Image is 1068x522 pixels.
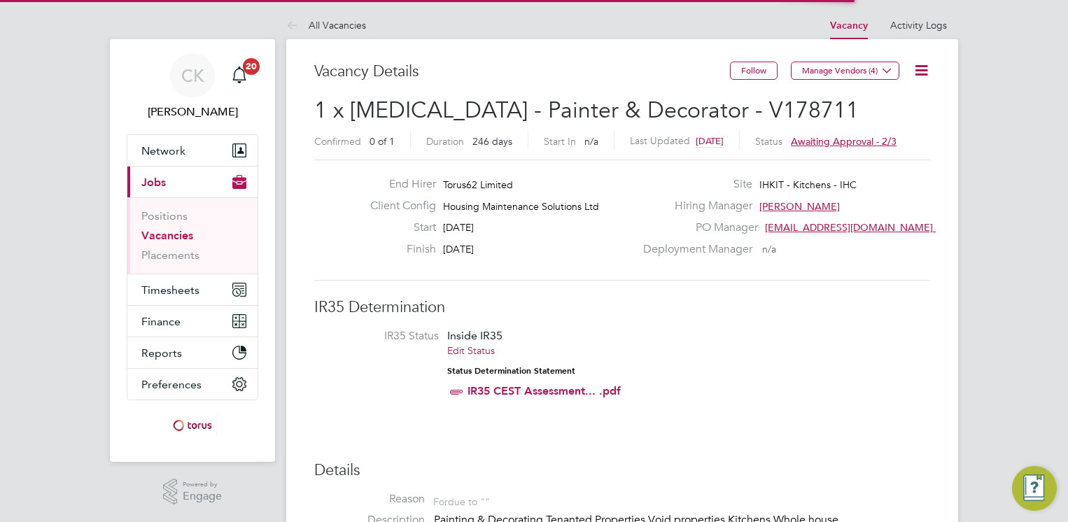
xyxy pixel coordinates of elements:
div: For due to "" [433,492,490,508]
span: [DATE] [443,243,474,255]
a: Go to home page [127,414,258,437]
button: Reports [127,337,258,368]
button: Network [127,135,258,166]
button: Timesheets [127,274,258,305]
a: Vacancy [830,20,868,31]
a: Placements [141,248,199,262]
span: Callum Kelly [127,104,258,120]
span: Housing Maintenance Solutions Ltd [443,200,599,213]
a: Positions [141,209,188,223]
label: Hiring Manager [635,199,752,213]
h3: IR35 Determination [314,297,930,318]
span: Network [141,144,185,157]
button: Manage Vendors (4) [791,62,899,80]
span: Reports [141,346,182,360]
span: Torus62 Limited [443,178,513,191]
a: IR35 CEST Assessment... .pdf [468,384,621,397]
button: Jobs [127,167,258,197]
a: Vacancies [141,229,193,242]
button: Finance [127,306,258,337]
label: Start In [544,135,576,148]
button: Engage Resource Center [1012,466,1057,511]
span: 246 days [472,135,512,148]
a: 20 [225,53,253,98]
label: Deployment Manager [635,242,752,257]
label: Confirmed [314,135,361,148]
span: 0 of 1 [370,135,395,148]
span: Timesheets [141,283,199,297]
button: Follow [730,62,778,80]
label: Client Config [359,199,436,213]
label: Status [755,135,782,148]
label: Finish [359,242,436,257]
span: Inside IR35 [447,329,503,342]
span: Powered by [183,479,222,491]
label: Duration [426,135,464,148]
span: Jobs [141,176,166,189]
label: Site [635,177,752,192]
span: n/a [584,135,598,148]
label: End Hirer [359,177,436,192]
label: Start [359,220,436,235]
span: [DATE] [696,135,724,147]
label: IR35 Status [328,329,439,344]
h3: Details [314,460,930,481]
span: [EMAIL_ADDRESS][DOMAIN_NAME] working@toru… [765,221,1007,234]
span: 20 [243,58,260,75]
a: CK[PERSON_NAME] [127,53,258,120]
img: torus-logo-retina.png [168,414,217,437]
strong: Status Determination Statement [447,366,575,376]
div: Jobs [127,197,258,274]
span: Awaiting approval - 2/3 [791,135,897,148]
a: Activity Logs [890,19,947,31]
span: [DATE] [443,221,474,234]
a: Powered byEngage [163,479,223,505]
a: Edit Status [447,344,495,357]
label: Reason [314,492,425,507]
label: PO Manager [635,220,758,235]
span: CK [181,66,204,85]
span: Engage [183,491,222,502]
span: [PERSON_NAME] [759,200,840,213]
nav: Main navigation [110,39,275,462]
label: Last Updated [630,134,690,147]
button: Preferences [127,369,258,400]
span: Preferences [141,378,202,391]
a: All Vacancies [286,19,366,31]
h3: Vacancy Details [314,62,730,82]
span: IHKIT - Kitchens - IHC [759,178,857,191]
span: 1 x [MEDICAL_DATA] - Painter & Decorator - V178711 [314,97,859,124]
span: n/a [762,243,776,255]
span: Finance [141,315,181,328]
